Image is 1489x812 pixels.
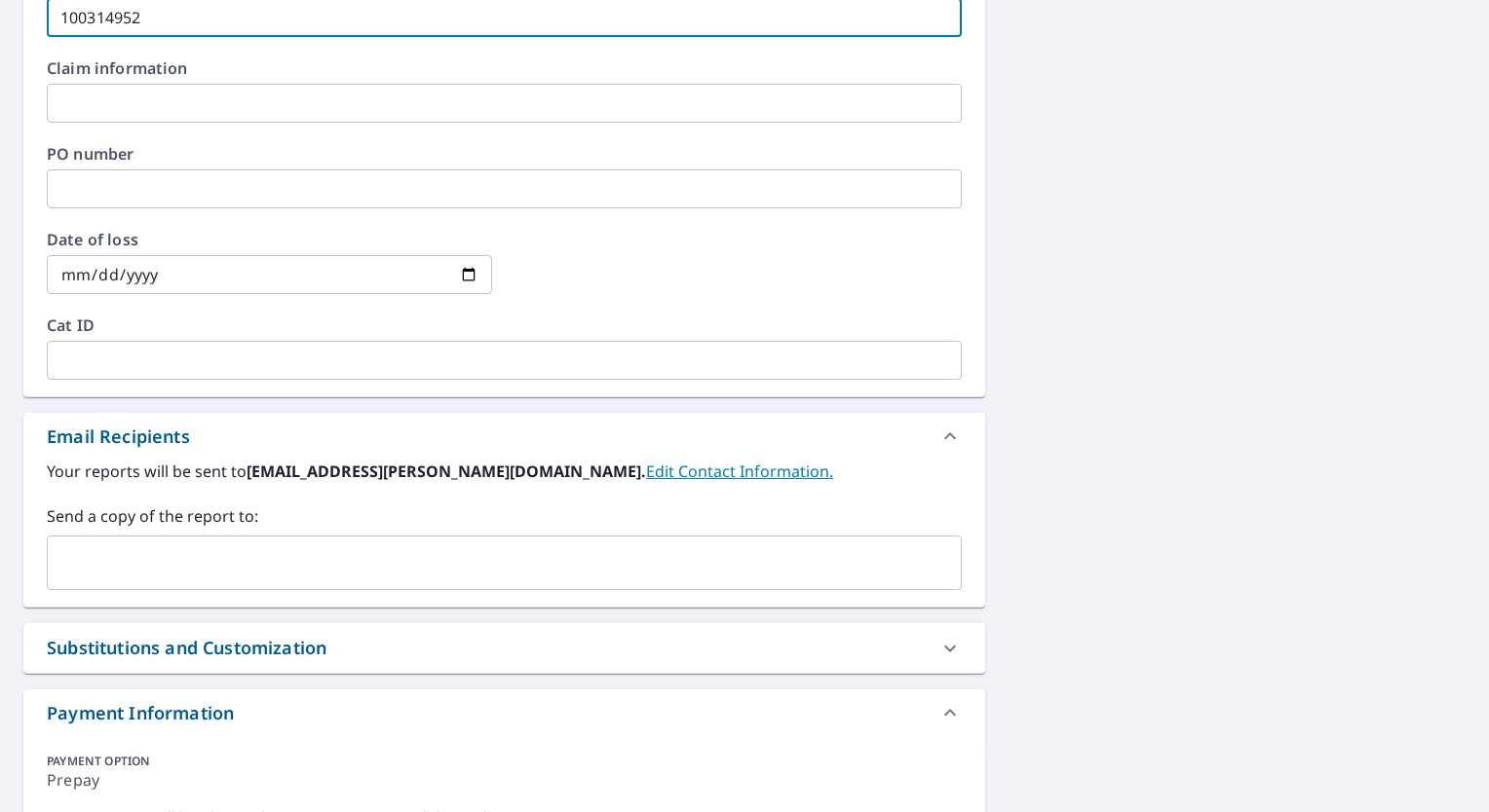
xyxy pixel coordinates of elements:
[247,461,646,482] b: [EMAIL_ADDRESS][PERSON_NAME][DOMAIN_NAME].
[47,232,492,247] label: Date of loss
[47,700,234,726] div: Payment Information
[47,424,190,450] div: Email Recipients
[47,769,962,807] div: Prepay
[23,689,985,736] div: Payment Information
[23,413,985,460] div: Email Recipients
[23,623,985,673] div: Substitutions and Customization
[47,317,962,333] label: Cat ID
[47,460,962,483] label: Your reports will be sent to
[47,753,962,769] div: PAYMENT OPTION
[47,504,962,528] label: Send a copy of the report to:
[47,146,962,162] label: PO number
[646,461,833,482] a: EditContactInfo
[47,635,326,661] div: Substitutions and Customization
[47,60,962,76] label: Claim information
